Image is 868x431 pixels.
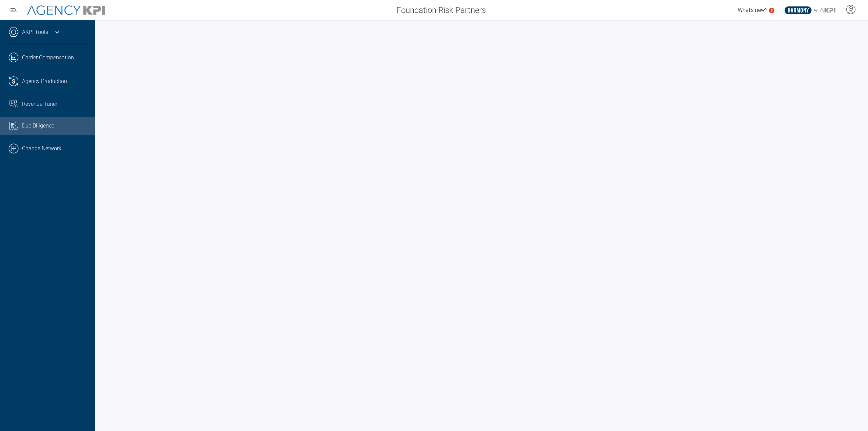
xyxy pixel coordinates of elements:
img: AgencyKPI [27,5,105,15]
span: What's new? [738,7,767,13]
text: 5 [771,8,773,12]
span: Due Diligence [22,122,54,130]
span: Foundation Risk Partners [396,4,486,16]
a: AKPI Tools [22,28,48,36]
span: Agency Production [22,77,67,85]
span: Revenue Tuner [22,100,57,108]
a: 5 [769,8,774,13]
